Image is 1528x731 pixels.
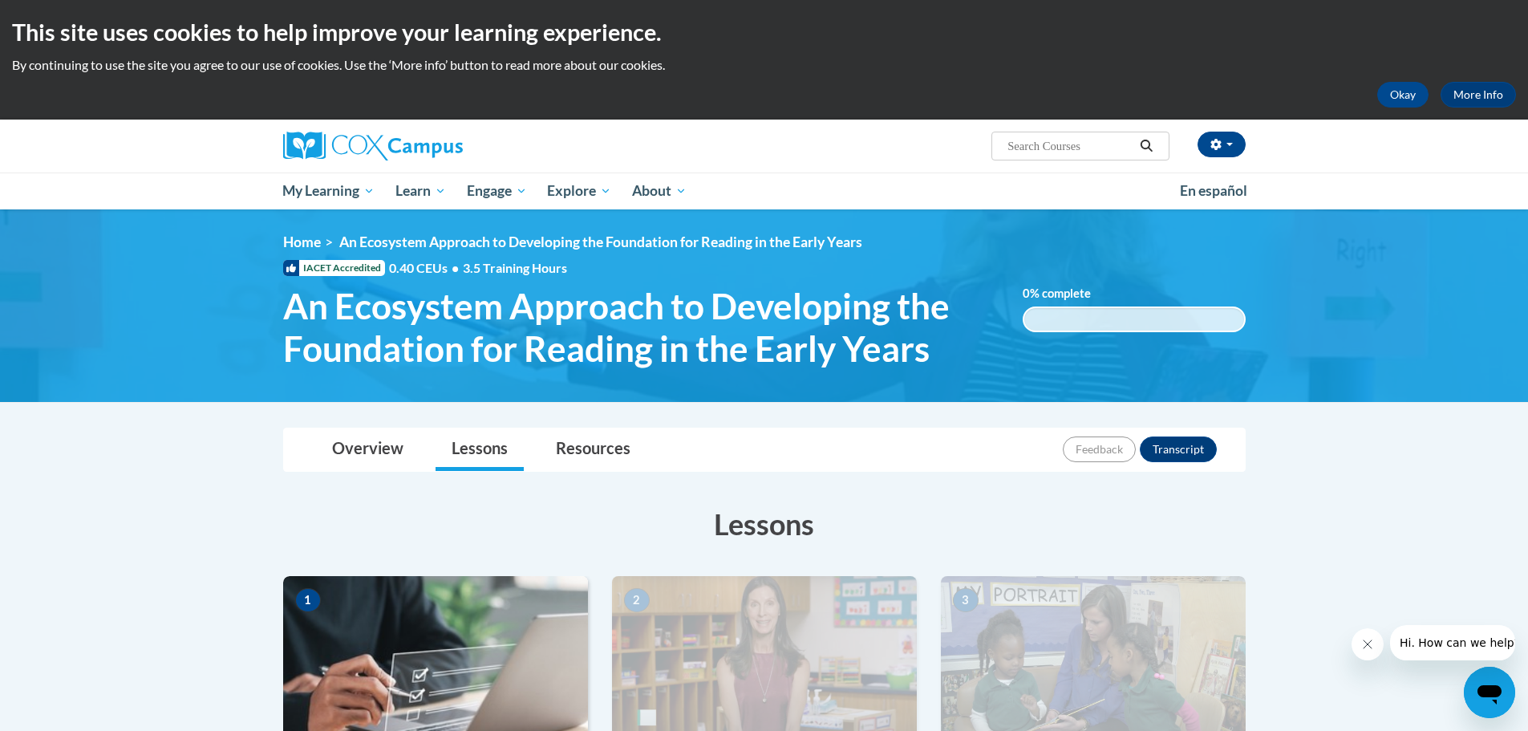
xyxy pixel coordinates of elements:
button: Account Settings [1198,132,1246,157]
span: Hi. How can we help? [10,11,130,24]
a: Overview [316,428,419,471]
iframe: Message from company [1390,625,1515,660]
span: About [632,181,687,201]
span: 2 [624,588,650,612]
a: Engage [456,173,537,209]
h2: This site uses cookies to help improve your learning experience. [12,16,1516,48]
span: An Ecosystem Approach to Developing the Foundation for Reading in the Early Years [283,285,999,370]
label: % complete [1023,285,1115,303]
span: 0 [1023,286,1030,300]
a: More Info [1441,82,1516,108]
span: En español [1180,182,1247,199]
a: Learn [385,173,456,209]
span: An Ecosystem Approach to Developing the Foundation for Reading in the Early Years [339,234,862,250]
iframe: Close message [1352,628,1384,660]
a: En español [1169,174,1258,208]
a: Lessons [436,428,524,471]
button: Transcript [1140,437,1217,462]
a: My Learning [273,173,386,209]
span: • [452,260,459,275]
button: Okay [1377,82,1429,108]
span: 3.5 Training Hours [463,260,567,275]
button: Feedback [1063,437,1136,462]
span: 0.40 CEUs [389,259,463,277]
button: Search [1134,136,1158,156]
h3: Lessons [283,504,1246,544]
span: My Learning [282,181,375,201]
a: Home [283,234,321,250]
span: Engage [467,181,527,201]
a: About [622,173,697,209]
img: Cox Campus [283,132,463,160]
span: 1 [295,588,321,612]
iframe: Button to launch messaging window [1464,667,1515,718]
div: Main menu [259,173,1270,209]
span: Explore [547,181,611,201]
input: Search Courses [1006,136,1134,156]
a: Cox Campus [283,132,588,160]
span: Learn [395,181,446,201]
a: Resources [540,428,646,471]
a: Explore [537,173,622,209]
p: By continuing to use the site you agree to our use of cookies. Use the ‘More info’ button to read... [12,56,1516,74]
span: 3 [953,588,979,612]
span: IACET Accredited [283,260,385,276]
